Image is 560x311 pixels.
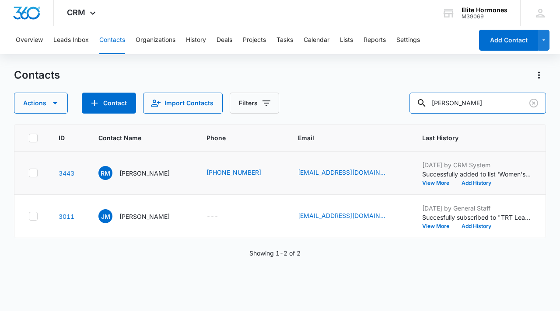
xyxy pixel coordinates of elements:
[304,26,329,54] button: Calendar
[462,14,507,20] div: account id
[59,169,74,177] a: Navigate to contact details page for Rebecca Mccoy
[206,168,261,177] a: [PHONE_NUMBER]
[119,212,170,221] p: [PERSON_NAME]
[59,133,65,142] span: ID
[82,93,136,114] button: Add Contact
[455,224,497,229] button: Add History
[206,168,277,178] div: Phone - 7152181293 - Select to Edit Field
[98,166,185,180] div: Contact Name - Rebecca Mccoy - Select to Edit Field
[59,213,74,220] a: Navigate to contact details page for Jon McCoy
[455,180,497,186] button: Add History
[98,209,185,223] div: Contact Name - Jon McCoy - Select to Edit Field
[16,26,43,54] button: Overview
[462,7,507,14] div: account name
[422,160,532,169] p: [DATE] by CRM System
[340,26,353,54] button: Lists
[14,69,60,82] h1: Contacts
[206,211,234,221] div: Phone - - Select to Edit Field
[98,133,173,142] span: Contact Name
[53,26,89,54] button: Leads Inbox
[527,96,541,110] button: Clear
[422,133,519,142] span: Last History
[217,26,232,54] button: Deals
[249,249,301,258] p: Showing 1-2 of 2
[479,30,538,51] button: Add Contact
[396,26,420,54] button: Settings
[298,133,388,142] span: Email
[422,169,532,179] p: Successfully added to list 'Women's Quiz Form Submissions'.
[136,26,175,54] button: Organizations
[243,26,266,54] button: Projects
[422,180,455,186] button: View More
[98,166,112,180] span: RM
[409,93,546,114] input: Search Contacts
[364,26,386,54] button: Reports
[532,68,546,82] button: Actions
[276,26,293,54] button: Tasks
[422,213,532,222] p: Succesfully subscribed to "TRT Leads (Not current patients but we want to convert)".
[119,169,170,178] p: [PERSON_NAME]
[14,93,68,114] button: Actions
[298,211,385,220] a: [EMAIL_ADDRESS][DOMAIN_NAME]
[67,8,85,17] span: CRM
[186,26,206,54] button: History
[206,133,264,142] span: Phone
[98,209,112,223] span: JM
[298,168,401,178] div: Email - rbratton.designs@gmail.com - Select to Edit Field
[143,93,223,114] button: Import Contacts
[422,204,532,213] p: [DATE] by General Staff
[99,26,125,54] button: Contacts
[298,211,401,221] div: Email - jonathonmccoy89@gmail.com - Select to Edit Field
[298,168,385,177] a: [EMAIL_ADDRESS][DOMAIN_NAME]
[422,224,455,229] button: View More
[230,93,279,114] button: Filters
[206,211,218,221] div: ---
